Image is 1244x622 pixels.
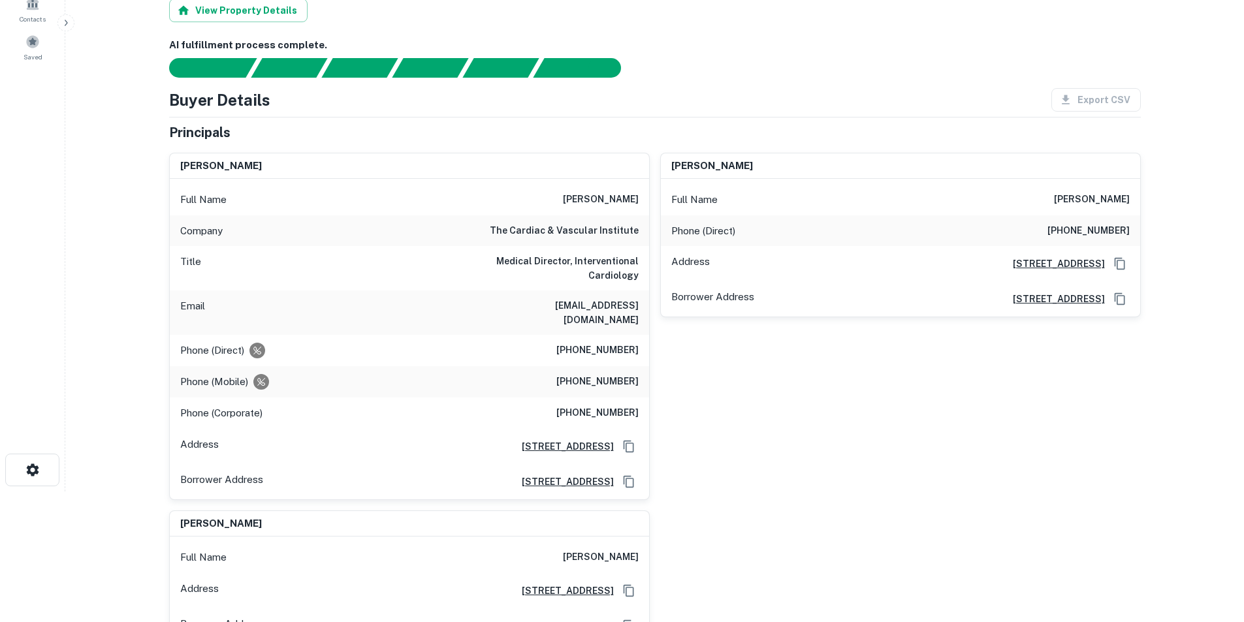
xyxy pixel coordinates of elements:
h6: [PHONE_NUMBER] [556,343,639,358]
a: [STREET_ADDRESS] [1002,257,1105,271]
div: Requests to not be contacted at this number [253,374,269,390]
a: [STREET_ADDRESS] [1002,292,1105,306]
a: [STREET_ADDRESS] [511,583,614,598]
p: Company [180,223,223,239]
h6: [PERSON_NAME] [180,516,262,531]
p: Phone (Direct) [671,223,735,239]
div: Sending borrower request to AI... [153,58,251,78]
span: Saved [24,52,42,62]
div: Documents found, AI parsing details... [321,58,398,78]
p: Address [180,581,219,600]
p: Phone (Corporate) [180,405,263,421]
h6: [PERSON_NAME] [1054,192,1130,208]
p: Full Name [180,550,227,565]
a: Saved [4,29,61,65]
div: Your request is received and processing... [251,58,327,78]
h5: Principals [169,123,231,142]
h6: AI fulfillment process complete. [169,38,1141,53]
p: Title [180,254,201,283]
h6: [PERSON_NAME] [671,159,753,174]
a: [STREET_ADDRESS] [511,474,614,489]
h6: [PHONE_NUMBER] [1047,223,1130,239]
button: Copy Address [1110,289,1130,309]
p: Full Name [671,192,718,208]
p: Address [671,254,710,273]
div: Principals found, still searching for contact information. This may take time... [462,58,539,78]
button: Copy Address [1110,254,1130,273]
p: Phone (Direct) [180,343,244,358]
p: Borrower Address [671,289,754,309]
button: Copy Address [619,581,639,600]
p: Phone (Mobile) [180,374,248,390]
h6: the cardiac & vascular institute [490,223,639,239]
h4: Buyer Details [169,88,270,112]
a: [STREET_ADDRESS] [511,439,614,454]
p: Full Name [180,192,227,208]
p: Email [180,298,205,327]
span: Contacts [20,14,46,24]
h6: [EMAIL_ADDRESS][DOMAIN_NAME] [482,298,639,327]
h6: [PHONE_NUMBER] [556,405,639,421]
div: Requests to not be contacted at this number [249,343,265,358]
h6: [PHONE_NUMBER] [556,374,639,390]
button: Copy Address [619,437,639,456]
h6: Medical Director, Interventional Cardiology [482,254,639,283]
h6: [PERSON_NAME] [180,159,262,174]
div: AI fulfillment process complete. [534,58,637,78]
h6: [PERSON_NAME] [563,192,639,208]
h6: [PERSON_NAME] [563,550,639,565]
p: Borrower Address [180,472,263,491]
p: Address [180,437,219,456]
div: Principals found, AI now looking for contact information... [392,58,468,78]
iframe: Chat Widget [1179,518,1244,580]
button: Copy Address [619,472,639,491]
